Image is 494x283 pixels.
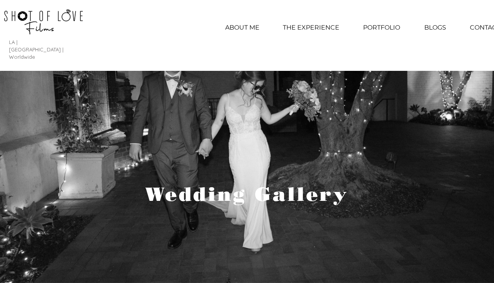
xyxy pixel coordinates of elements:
[9,39,64,60] span: LA | [GEOGRAPHIC_DATA] | Worldwide
[420,18,450,37] p: BLOGS
[221,18,263,37] p: ABOUT ME
[359,18,404,37] p: PORTFOLIO
[145,183,349,206] span: Wedding Gallery
[412,18,458,37] a: BLOGS
[272,18,351,37] a: THE EXPERIENCE
[351,18,412,37] div: PORTFOLIO
[213,18,272,37] a: ABOUT ME
[279,18,343,37] p: THE EXPERIENCE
